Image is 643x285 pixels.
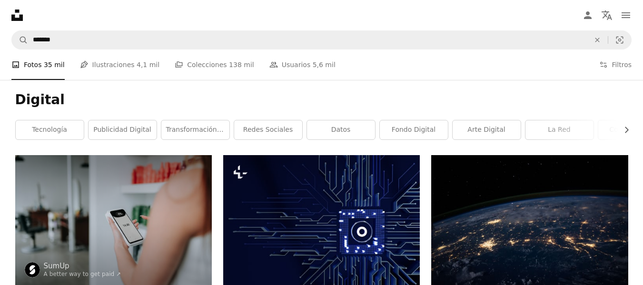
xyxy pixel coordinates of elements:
img: Ve al perfil de SumUp [25,262,40,277]
a: fondo digital [380,120,448,139]
a: la red [525,120,594,139]
a: Colecciones 138 mil [175,49,254,80]
button: Buscar en Unsplash [12,31,28,49]
a: publicidad digital [89,120,157,139]
button: Búsqueda visual [608,31,631,49]
button: Filtros [599,49,632,80]
a: tecnología [16,120,84,139]
a: SumUp [44,261,121,271]
a: Iniciar sesión / Registrarse [578,6,597,25]
span: 5,6 mil [313,59,336,70]
a: Alguien sostiene un terminal de pago en un salón. [15,216,212,225]
a: A better way to get paid ↗ [44,271,121,277]
span: 138 mil [229,59,254,70]
a: Inicio — Unsplash [11,10,23,21]
a: Foto del espacio ultraterrestre [431,216,628,225]
a: una placa de circuito de computadora con un altavoz [223,224,420,233]
a: arte digital [453,120,521,139]
span: 4,1 mil [137,59,159,70]
a: datos [307,120,375,139]
button: desplazar lista a la derecha [618,120,628,139]
form: Encuentra imágenes en todo el sitio [11,30,632,49]
h1: Digital [15,91,628,108]
a: redes sociales [234,120,302,139]
a: transformación digital [161,120,229,139]
button: Idioma [597,6,616,25]
button: Menú [616,6,635,25]
a: Usuarios 5,6 mil [269,49,336,80]
a: Ilustraciones 4,1 mil [80,49,160,80]
button: Borrar [587,31,608,49]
